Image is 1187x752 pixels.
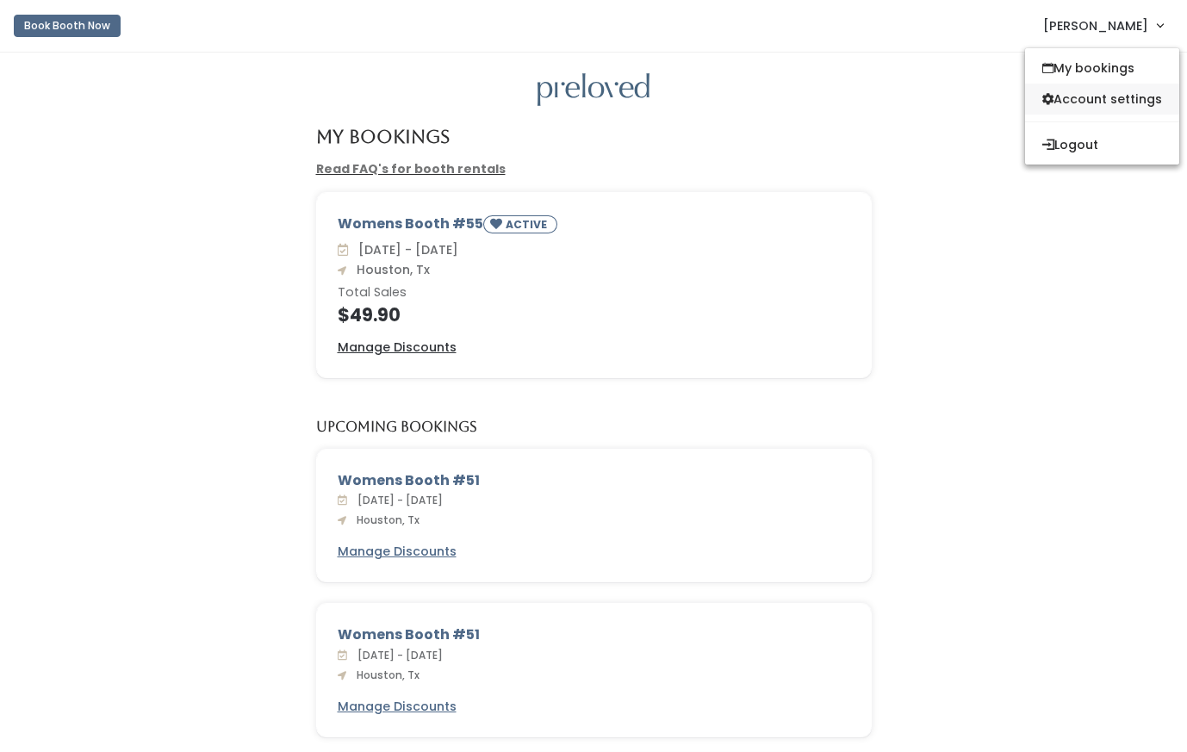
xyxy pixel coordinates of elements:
[316,420,477,435] h5: Upcoming Bookings
[1025,84,1179,115] a: Account settings
[338,543,457,560] u: Manage Discounts
[1026,7,1180,44] a: [PERSON_NAME]
[338,305,850,325] h4: $49.90
[316,160,506,177] a: Read FAQ's for booth rentals
[338,625,850,645] div: Womens Booth #51
[338,339,457,357] a: Manage Discounts
[1043,16,1148,35] span: [PERSON_NAME]
[338,698,457,715] u: Manage Discounts
[338,339,457,356] u: Manage Discounts
[338,286,850,300] h6: Total Sales
[350,261,430,278] span: Houston, Tx
[506,217,550,232] small: ACTIVE
[1025,53,1179,84] a: My bookings
[1025,129,1179,160] button: Logout
[338,698,457,716] a: Manage Discounts
[316,127,450,146] h4: My Bookings
[538,73,649,107] img: preloved logo
[338,470,850,491] div: Womens Booth #51
[351,648,443,662] span: [DATE] - [DATE]
[351,493,443,507] span: [DATE] - [DATE]
[338,214,850,240] div: Womens Booth #55
[350,513,419,527] span: Houston, Tx
[14,7,121,45] a: Book Booth Now
[14,15,121,37] button: Book Booth Now
[351,241,458,258] span: [DATE] - [DATE]
[338,543,457,561] a: Manage Discounts
[350,668,419,682] span: Houston, Tx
